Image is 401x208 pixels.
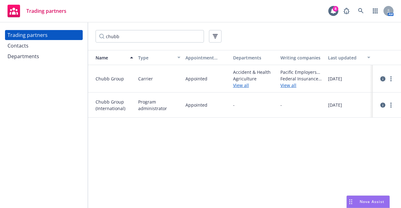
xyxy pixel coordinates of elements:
span: Program administrator [138,99,181,112]
span: Federal Insurance Company [280,75,323,82]
a: Switch app [369,5,382,17]
div: Writing companies [280,54,323,61]
button: Type [136,50,183,65]
span: Pacific Employers Insurance Company [280,69,323,75]
a: more [387,101,395,109]
div: Last updated [328,54,364,61]
button: Departments [231,50,278,65]
div: Name [91,54,126,61]
a: Departments [5,51,83,61]
span: [DATE] [328,75,342,82]
a: View all [233,82,276,89]
a: more [387,75,395,83]
span: Accident & Health [233,69,276,75]
button: Writing companies [278,50,325,65]
span: Appointed [185,102,207,108]
span: Appointed [185,75,207,82]
span: - [280,102,282,108]
a: Report a Bug [340,5,353,17]
div: Departments [8,51,39,61]
a: View all [280,82,323,89]
input: Filter by keyword... [96,30,204,43]
span: - [233,102,235,108]
a: circleInformation [379,101,387,109]
button: Appointment status [183,50,231,65]
a: circleInformation [379,75,387,83]
span: Carrier [138,75,153,82]
span: Agriculture [233,75,276,82]
button: Last updated [325,50,373,65]
div: Departments [233,54,276,61]
a: Trading partners [5,2,69,20]
a: Search [355,5,367,17]
span: Trading partners [26,8,66,13]
div: 8 [333,6,338,12]
a: Contacts [5,41,83,51]
span: Chubb Group [96,75,133,82]
span: [DATE] [328,102,342,108]
a: Trading partners [5,30,83,40]
div: Type [138,54,174,61]
button: Name [88,50,136,65]
button: Nova Assist [346,195,390,208]
div: Appointment status [185,54,228,61]
span: Nova Assist [360,199,384,204]
div: Contacts [8,41,29,51]
div: Drag to move [347,196,355,208]
div: Trading partners [8,30,48,40]
span: Chubb Group (International) [96,99,133,112]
